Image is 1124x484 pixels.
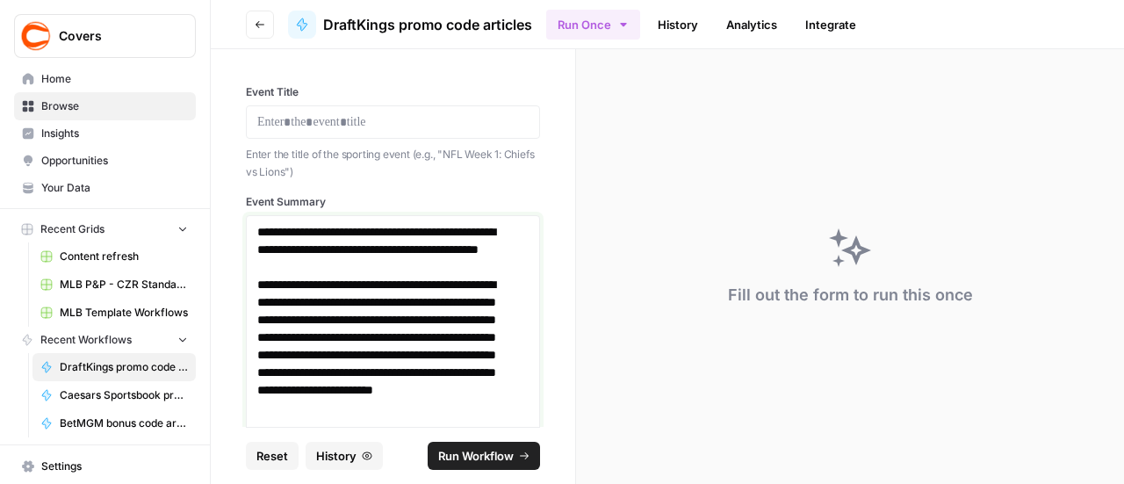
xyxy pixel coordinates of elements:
[428,442,540,470] button: Run Workflow
[14,92,196,120] a: Browse
[60,277,188,293] span: MLB P&P - CZR Standard (Production) Grid
[728,283,973,307] div: Fill out the form to run this once
[246,442,299,470] button: Reset
[20,20,52,52] img: Covers Logo
[40,221,104,237] span: Recent Grids
[795,11,867,39] a: Integrate
[288,11,532,39] a: DraftKings promo code articles
[647,11,709,39] a: History
[246,194,540,210] label: Event Summary
[41,98,188,114] span: Browse
[14,65,196,93] a: Home
[14,147,196,175] a: Opportunities
[32,409,196,437] a: BetMGM bonus code articles
[32,271,196,299] a: MLB P&P - CZR Standard (Production) Grid
[41,126,188,141] span: Insights
[14,14,196,58] button: Workspace: Covers
[246,84,540,100] label: Event Title
[306,442,383,470] button: History
[60,415,188,431] span: BetMGM bonus code articles
[246,146,540,180] p: Enter the title of the sporting event (e.g., "NFL Week 1: Chiefs vs Lions")
[41,180,188,196] span: Your Data
[256,447,288,465] span: Reset
[41,459,188,474] span: Settings
[32,353,196,381] a: DraftKings promo code articles
[323,14,532,35] span: DraftKings promo code articles
[40,332,132,348] span: Recent Workflows
[32,242,196,271] a: Content refresh
[14,327,196,353] button: Recent Workflows
[14,174,196,202] a: Your Data
[60,359,188,375] span: DraftKings promo code articles
[60,387,188,403] span: Caesars Sportsbook promo code articles
[59,27,165,45] span: Covers
[14,119,196,148] a: Insights
[316,447,357,465] span: History
[32,381,196,409] a: Caesars Sportsbook promo code articles
[438,447,514,465] span: Run Workflow
[14,216,196,242] button: Recent Grids
[716,11,788,39] a: Analytics
[60,305,188,321] span: MLB Template Workflows
[546,10,640,40] button: Run Once
[41,153,188,169] span: Opportunities
[60,249,188,264] span: Content refresh
[14,452,196,480] a: Settings
[41,71,188,87] span: Home
[32,299,196,327] a: MLB Template Workflows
